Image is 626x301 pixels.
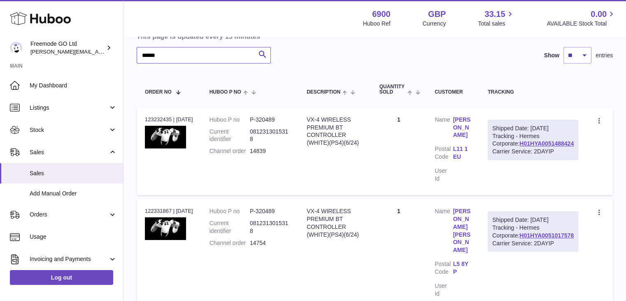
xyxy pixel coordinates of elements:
dt: Channel order [209,147,250,155]
span: Usage [30,233,117,241]
a: [PERSON_NAME] [453,116,472,139]
div: 123232435 | [DATE] [145,116,193,123]
dt: User Id [435,282,453,298]
span: 33.15 [484,9,505,20]
span: Total sales [478,20,514,28]
label: Show [544,52,559,59]
dt: Huboo P no [209,116,250,124]
strong: 6900 [372,9,391,20]
span: Sales [30,169,117,177]
span: Listings [30,104,108,112]
span: Invoicing and Payments [30,255,108,263]
img: lenka.smikniarova@gioteck.com [10,42,22,54]
span: 0.00 [591,9,607,20]
dt: Postal Code [435,260,453,278]
span: Orders [30,211,108,219]
span: Huboo P no [209,89,241,95]
div: VX-4 WIRELESS PREMIUM BT CONTROLLER (WHITE)(PS4)(6/24) [307,116,363,147]
div: Freemode GO Ltd [30,40,105,56]
div: Tracking [488,89,578,95]
span: Add Manual Order [30,190,117,198]
dd: 14839 [250,147,290,155]
a: 0.00 AVAILABLE Stock Total [547,9,616,28]
dt: User Id [435,167,453,183]
strong: GBP [428,9,446,20]
dd: 14754 [250,239,290,247]
span: AVAILABLE Stock Total [547,20,616,28]
dt: Huboo P no [209,207,250,215]
a: H01HYA0051017578 [519,232,574,239]
dd: P-320489 [250,207,290,215]
div: Carrier Service: 2DAYIP [492,240,574,247]
dt: Current identifier [209,219,250,235]
a: Log out [10,270,113,285]
div: Currency [423,20,446,28]
dt: Name [435,116,453,141]
span: Description [307,89,340,95]
div: Carrier Service: 2DAYIP [492,148,574,155]
img: 69001651768130.jpg [145,217,186,240]
div: Shipped Date: [DATE] [492,216,574,224]
span: Quantity Sold [379,84,405,95]
span: entries [596,52,613,59]
dt: Current identifier [209,128,250,143]
div: VX-4 WIRELESS PREMIUM BT CONTROLLER (WHITE)(PS4)(6/24) [307,207,363,239]
span: Order No [145,89,172,95]
div: Tracking - Hermes Corporate: [488,120,578,160]
span: [PERSON_NAME][EMAIL_ADDRESS][DOMAIN_NAME] [30,48,165,55]
div: Shipped Date: [DATE] [492,125,574,132]
div: 122331867 | [DATE] [145,207,193,215]
dt: Name [435,207,453,256]
h3: This page is updated every 15 minutes [137,32,611,41]
dt: Postal Code [435,145,453,163]
a: H01HYA0051488424 [519,140,574,147]
span: My Dashboard [30,82,117,89]
div: Customer [435,89,471,95]
a: 33.15 Total sales [478,9,514,28]
span: Stock [30,126,108,134]
a: L5 8YP [453,260,472,276]
dt: Channel order [209,239,250,247]
a: [PERSON_NAME] [PERSON_NAME] [453,207,472,254]
a: L11 1EU [453,145,472,161]
span: Sales [30,148,108,156]
img: 69001651768130.jpg [145,126,186,148]
div: Tracking - Hermes Corporate: [488,212,578,252]
div: Huboo Ref [363,20,391,28]
dd: 0812313015318 [250,219,290,235]
dd: P-320489 [250,116,290,124]
td: 1 [371,108,426,195]
dd: 0812313015318 [250,128,290,143]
